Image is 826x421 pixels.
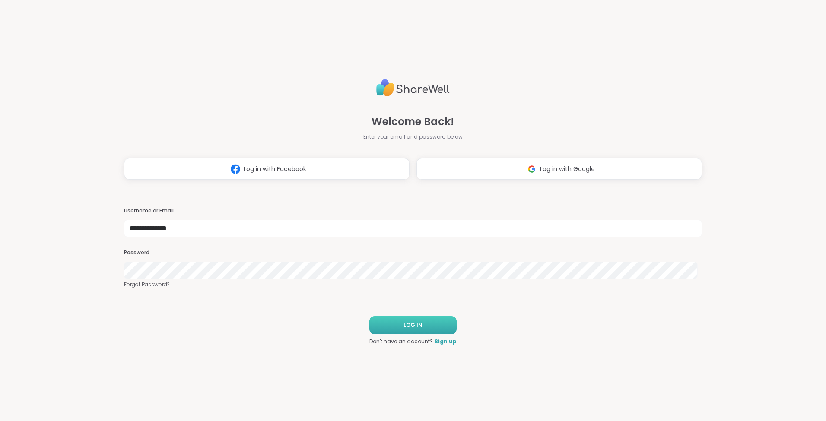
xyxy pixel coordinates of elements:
[227,161,244,177] img: ShareWell Logomark
[244,165,306,174] span: Log in with Facebook
[376,76,450,100] img: ShareWell Logo
[524,161,540,177] img: ShareWell Logomark
[124,158,410,180] button: Log in with Facebook
[124,207,702,215] h3: Username or Email
[369,316,457,334] button: LOG IN
[124,281,702,288] a: Forgot Password?
[416,158,702,180] button: Log in with Google
[369,338,433,345] span: Don't have an account?
[363,133,463,141] span: Enter your email and password below
[124,249,702,256] h3: Password
[403,321,422,329] span: LOG IN
[372,114,454,130] span: Welcome Back!
[540,165,595,174] span: Log in with Google
[435,338,457,345] a: Sign up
